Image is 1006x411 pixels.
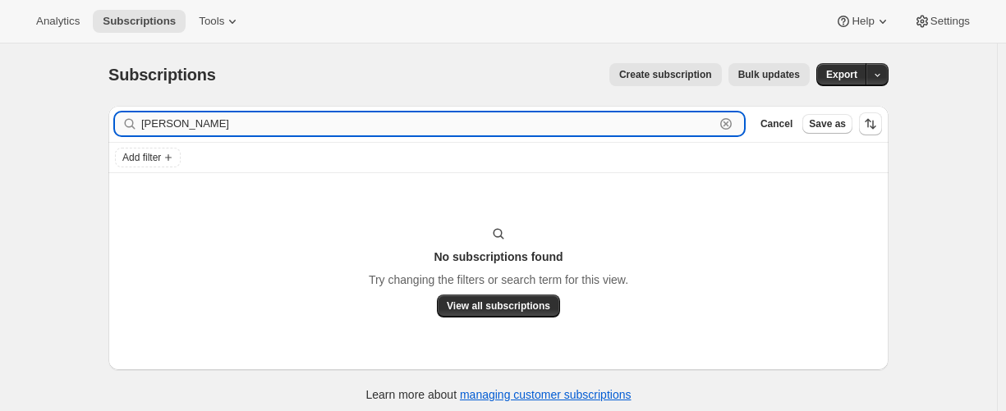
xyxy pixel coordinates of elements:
a: managing customer subscriptions [460,388,632,401]
button: Help [825,10,900,33]
button: Bulk updates [728,63,810,86]
button: Analytics [26,10,90,33]
p: Try changing the filters or search term for this view. [369,272,628,288]
button: Sort the results [859,112,882,135]
span: View all subscriptions [447,299,550,313]
span: Create subscription [619,68,712,81]
span: Add filter [122,151,161,164]
button: Export [816,63,867,86]
span: Tools [199,15,224,28]
span: Save as [809,117,846,130]
button: Subscriptions [93,10,186,33]
button: Clear [718,116,734,132]
p: Learn more about [366,386,632,403]
span: Subscriptions [103,15,176,28]
button: Cancel [754,114,799,134]
span: Cancel [760,117,792,130]
span: Analytics [36,15,80,28]
span: Bulk updates [738,68,800,81]
h3: No subscriptions found [434,249,563,265]
input: Filter subscribers [141,112,714,135]
button: Save as [802,114,852,134]
button: View all subscriptions [437,295,560,317]
span: Settings [930,15,970,28]
button: Settings [904,10,980,33]
span: Subscriptions [108,66,216,84]
button: Create subscription [609,63,722,86]
span: Export [826,68,857,81]
span: Help [852,15,874,28]
button: Tools [189,10,250,33]
button: Add filter [115,148,181,167]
